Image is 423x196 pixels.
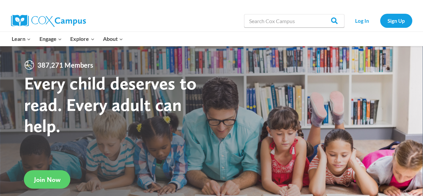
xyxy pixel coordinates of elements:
span: Explore [70,35,94,43]
span: Learn [12,35,31,43]
img: Cox Campus [11,15,86,27]
a: Sign Up [380,14,412,27]
span: About [103,35,123,43]
a: Log In [348,14,377,27]
a: Join Now [24,170,71,189]
span: 387,271 Members [35,60,96,70]
strong: Every child deserves to read. Every adult can help. [24,72,197,136]
span: Engage [39,35,62,43]
nav: Secondary Navigation [348,14,412,27]
nav: Primary Navigation [8,32,127,46]
span: Join Now [34,176,61,184]
input: Search Cox Campus [244,14,344,27]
